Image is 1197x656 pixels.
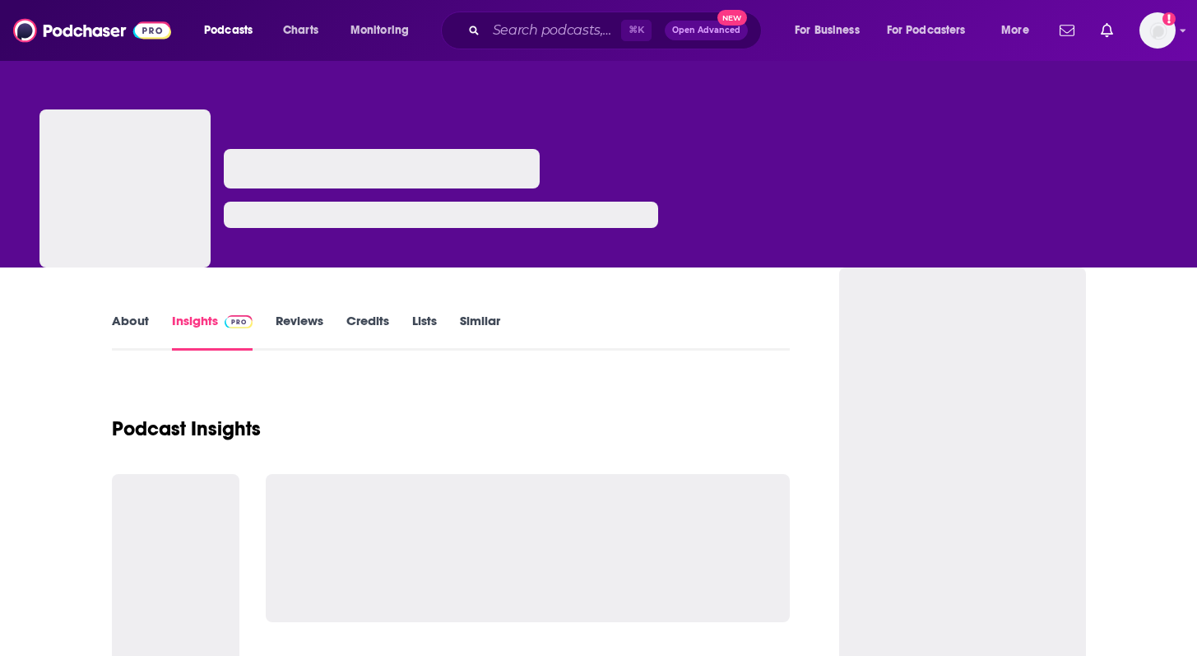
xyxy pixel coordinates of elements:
[1094,16,1120,44] a: Show notifications dropdown
[172,313,253,351] a: InsightsPodchaser Pro
[1139,12,1176,49] img: User Profile
[887,19,966,42] span: For Podcasters
[1139,12,1176,49] span: Logged in as biancagorospe
[717,10,747,26] span: New
[272,17,328,44] a: Charts
[412,313,437,351] a: Lists
[621,20,652,41] span: ⌘ K
[1139,12,1176,49] button: Show profile menu
[204,19,253,42] span: Podcasts
[486,17,621,44] input: Search podcasts, credits, & more...
[350,19,409,42] span: Monitoring
[339,17,430,44] button: open menu
[1162,12,1176,26] svg: Add a profile image
[665,21,748,40] button: Open AdvancedNew
[346,313,389,351] a: Credits
[1053,16,1081,44] a: Show notifications dropdown
[225,315,253,328] img: Podchaser Pro
[283,19,318,42] span: Charts
[276,313,323,351] a: Reviews
[876,17,990,44] button: open menu
[1001,19,1029,42] span: More
[112,313,149,351] a: About
[460,313,500,351] a: Similar
[795,19,860,42] span: For Business
[112,416,261,441] h1: Podcast Insights
[193,17,274,44] button: open menu
[990,17,1050,44] button: open menu
[13,15,171,46] img: Podchaser - Follow, Share and Rate Podcasts
[672,26,740,35] span: Open Advanced
[783,17,880,44] button: open menu
[457,12,777,49] div: Search podcasts, credits, & more...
